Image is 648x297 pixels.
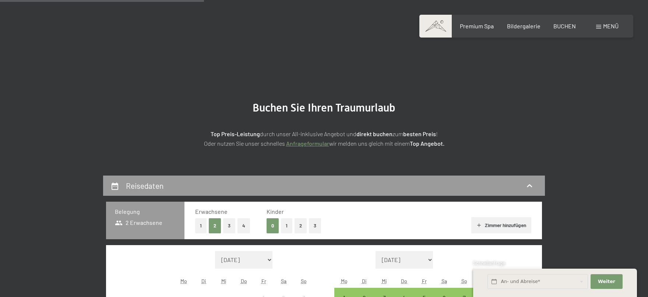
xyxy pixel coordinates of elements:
abbr: Montag [180,278,187,284]
span: Buchen Sie Ihren Traumurlaub [253,101,395,114]
strong: direkt buchen [356,130,392,137]
button: 0 [267,218,279,233]
strong: Top Preis-Leistung [211,130,260,137]
abbr: Mittwoch [382,278,387,284]
a: Anfrageformular [286,140,329,147]
strong: besten Preis [403,130,436,137]
h2: Reisedaten [126,181,163,190]
span: Schnellanfrage [473,260,505,266]
button: 2 [295,218,307,233]
abbr: Donnerstag [401,278,407,284]
p: durch unser All-inklusive Angebot und zum ! Oder nutzen Sie unser schnelles wir melden uns gleich... [140,129,508,148]
abbr: Freitag [422,278,427,284]
button: 1 [195,218,207,233]
strong: Top Angebot. [410,140,444,147]
abbr: Freitag [261,278,266,284]
abbr: Mittwoch [221,278,226,284]
button: Zimmer hinzufügen [471,217,531,233]
button: 3 [309,218,321,233]
abbr: Donnerstag [241,278,247,284]
abbr: Sonntag [461,278,467,284]
span: Menü [603,22,619,29]
span: Kinder [267,208,284,215]
abbr: Sonntag [301,278,307,284]
span: Erwachsene [195,208,228,215]
a: Bildergalerie [507,22,540,29]
abbr: Samstag [281,278,286,284]
button: Weiter [591,274,622,289]
abbr: Samstag [441,278,447,284]
abbr: Dienstag [201,278,206,284]
span: 2 Erwachsene [115,219,162,227]
button: 4 [237,218,250,233]
a: Premium Spa [460,22,494,29]
button: 1 [281,218,292,233]
abbr: Montag [341,278,348,284]
button: 3 [223,218,235,233]
span: Weiter [598,278,615,285]
h3: Belegung [115,208,176,216]
button: 2 [209,218,221,233]
a: BUCHEN [553,22,576,29]
abbr: Dienstag [362,278,367,284]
